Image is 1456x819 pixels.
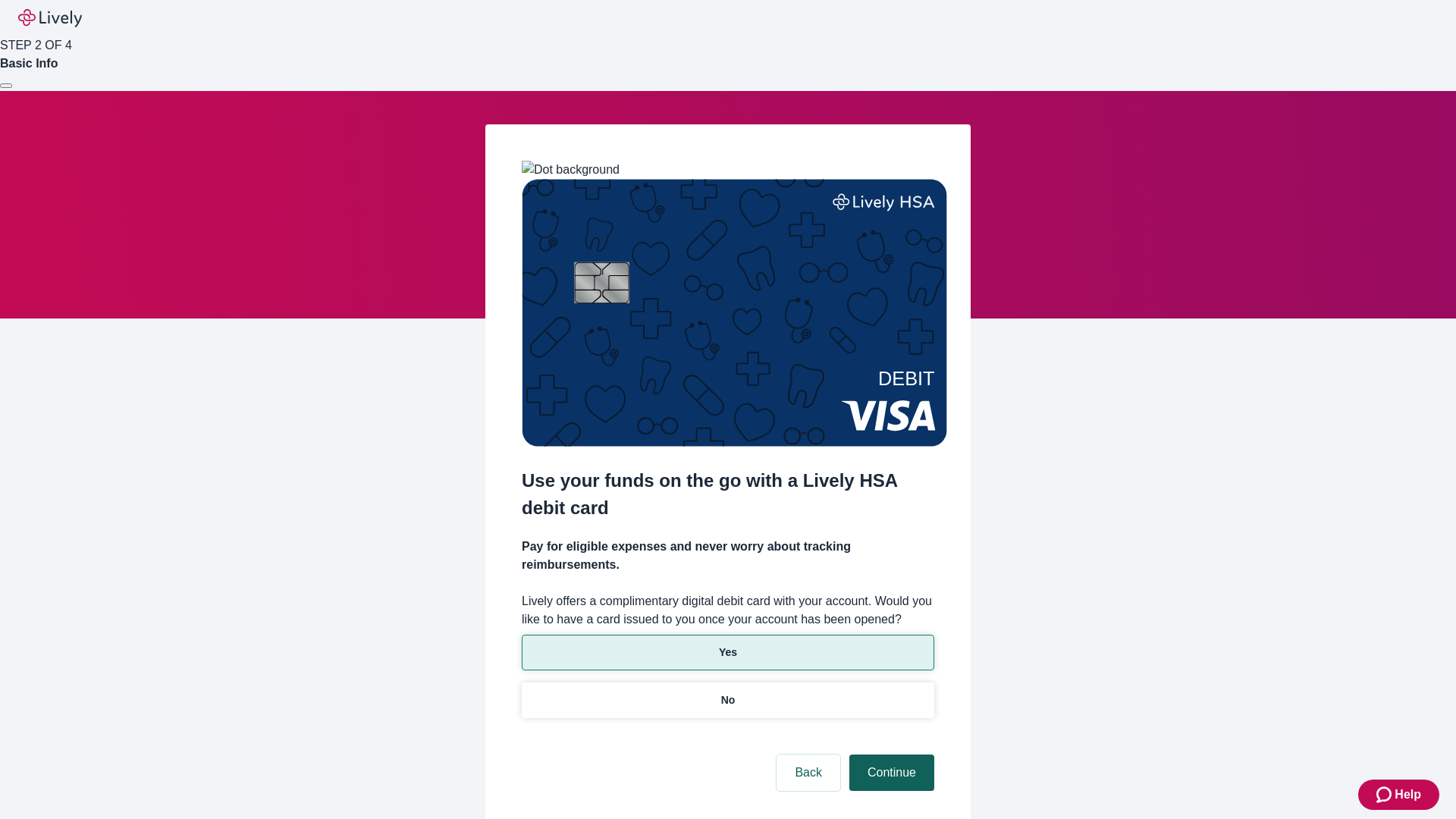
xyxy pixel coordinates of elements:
[1395,786,1421,804] span: Help
[522,538,934,574] h4: Pay for eligible expenses and never worry about tracking reimbursements.
[522,467,934,522] h2: Use your funds on the go with a Lively HSA debit card
[18,9,82,27] img: Lively
[522,682,934,718] button: No
[522,161,620,179] img: Dot background
[777,755,840,791] button: Back
[522,635,934,670] button: Yes
[522,179,947,447] img: Debit card
[849,755,934,791] button: Continue
[719,645,737,661] p: Yes
[721,692,736,708] p: No
[1376,786,1395,804] svg: Zendesk support icon
[522,592,934,629] label: Lively offers a complimentary digital debit card with your account. Would you like to have a card...
[1358,780,1439,810] button: Zendesk support iconHelp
